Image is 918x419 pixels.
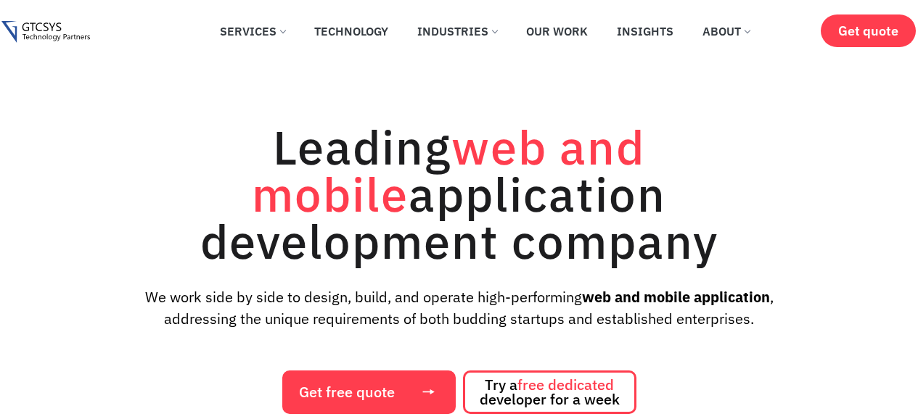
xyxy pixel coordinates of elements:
[582,287,770,307] strong: web and mobile application
[480,378,620,407] span: Try a developer for a week
[406,15,508,47] a: Industries
[463,370,636,414] a: Try afree dedicated developer for a week
[299,385,395,399] span: Get free quote
[209,15,296,47] a: Services
[121,286,797,330] p: We work side by side to design, build, and operate high-performing , addressing the unique requir...
[515,15,599,47] a: Our Work
[838,23,898,38] span: Get quote
[252,116,645,225] span: web and mobile
[133,123,786,265] h1: Leading application development company
[282,370,456,414] a: Get free quote
[517,375,614,394] span: free dedicated
[1,21,89,43] img: Gtcsys logo
[692,15,761,47] a: About
[606,15,684,47] a: Insights
[303,15,399,47] a: Technology
[821,14,916,47] a: Get quote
